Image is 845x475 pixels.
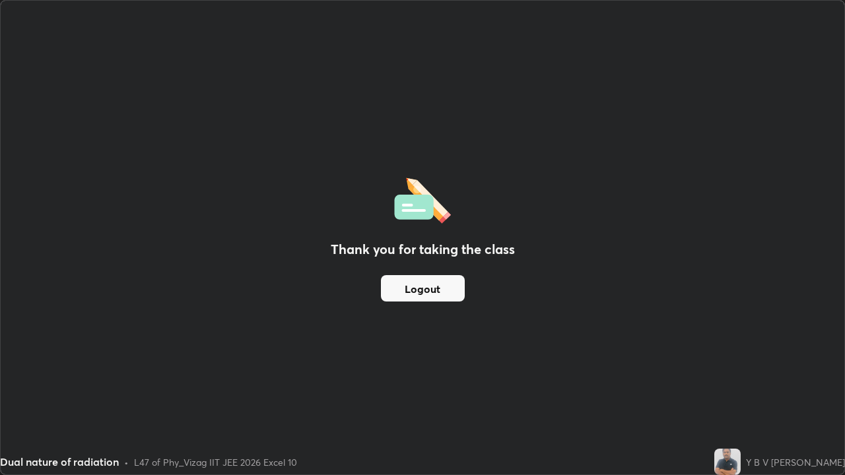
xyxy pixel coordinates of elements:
[331,239,515,259] h2: Thank you for taking the class
[394,174,451,224] img: offlineFeedback.1438e8b3.svg
[124,455,129,469] div: •
[381,275,465,301] button: Logout
[746,455,845,469] div: Y B V [PERSON_NAME]
[714,449,741,475] img: f09b83cd05e24422a7e8873ef335b017.jpg
[134,455,297,469] div: L47 of Phy_Vizag IIT JEE 2026 Excel 10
